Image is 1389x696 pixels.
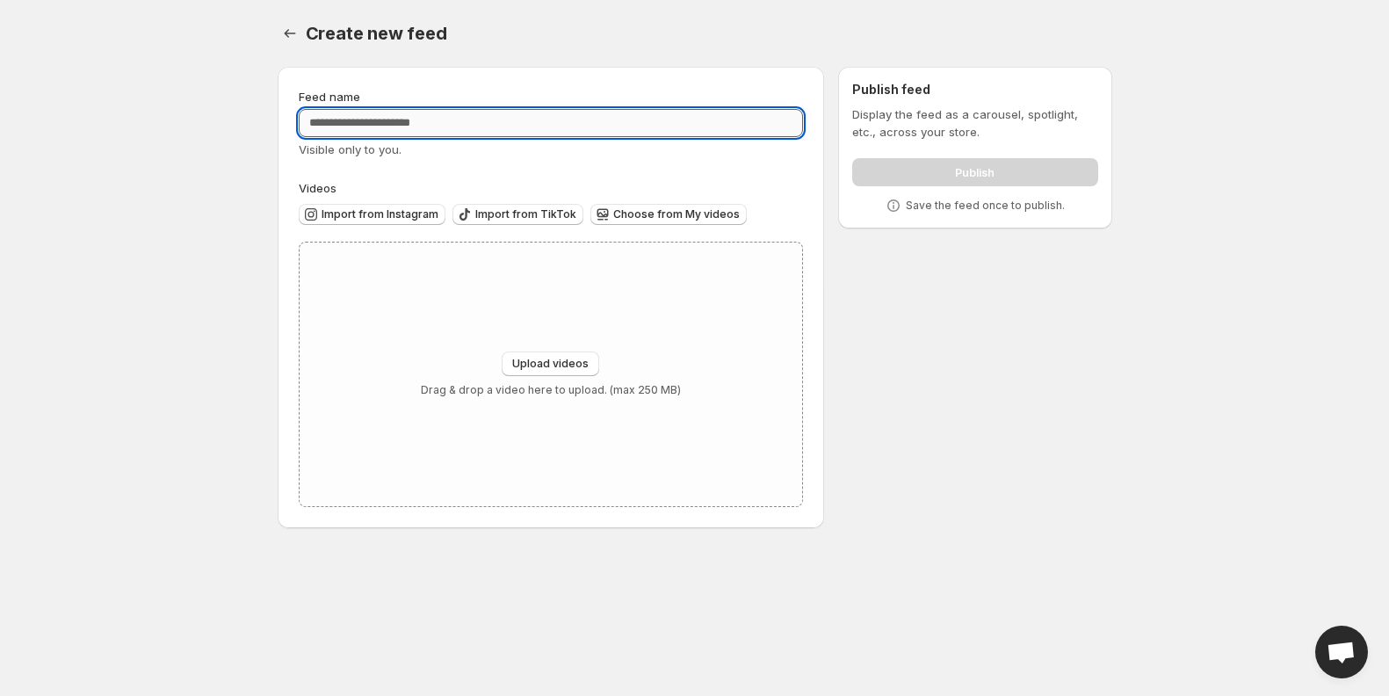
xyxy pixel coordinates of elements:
[452,204,583,225] button: Import from TikTok
[852,81,1097,98] h2: Publish feed
[306,23,447,44] span: Create new feed
[590,204,747,225] button: Choose from My videos
[421,383,681,397] p: Drag & drop a video here to upload. (max 250 MB)
[906,199,1065,213] p: Save the feed once to publish.
[852,105,1097,141] p: Display the feed as a carousel, spotlight, etc., across your store.
[613,207,740,221] span: Choose from My videos
[512,357,589,371] span: Upload videos
[502,352,599,376] button: Upload videos
[322,207,438,221] span: Import from Instagram
[299,142,402,156] span: Visible only to you.
[299,90,360,104] span: Feed name
[1315,626,1368,678] a: Open chat
[278,21,302,46] button: Settings
[299,204,445,225] button: Import from Instagram
[299,181,336,195] span: Videos
[475,207,576,221] span: Import from TikTok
